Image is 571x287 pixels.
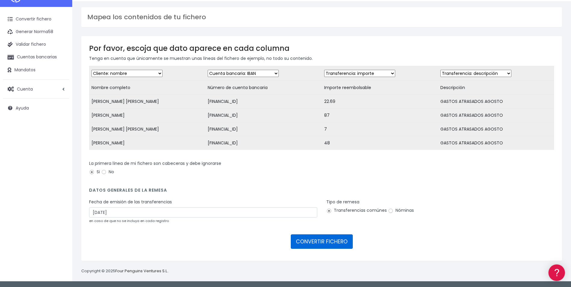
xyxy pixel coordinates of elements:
label: Transferencias comúnes [326,207,387,214]
td: GASTOS ATRASADOS AGOSTO [438,122,554,136]
a: General [6,129,114,138]
p: Copyright © 2025 . [81,268,169,274]
td: [PERSON_NAME] [89,109,205,122]
td: GASTOS ATRASADOS AGOSTO [438,95,554,109]
a: Validar fichero [3,38,69,51]
h3: Por favor, escoja que dato aparece en cada columna [89,44,554,53]
span: Cuenta [17,86,33,92]
a: Perfiles de empresas [6,104,114,113]
a: Videotutoriales [6,95,114,104]
a: Mandatos [3,64,69,76]
a: Ayuda [3,102,69,114]
td: 87 [322,109,438,122]
a: Convertir fichero [3,13,69,26]
label: No [101,169,114,175]
a: Formatos [6,76,114,85]
a: Información general [6,51,114,60]
td: [FINANCIAL_ID] [205,122,321,136]
small: en caso de que no se incluya en cada registro [89,218,169,223]
td: [FINANCIAL_ID] [205,109,321,122]
td: 48 [322,136,438,150]
label: Nóminas [388,207,414,214]
p: Tenga en cuenta que únicamente se muestran unas líneas del fichero de ejemplo, no todo su contenido. [89,55,554,62]
td: [PERSON_NAME] [89,136,205,150]
div: Facturación [6,119,114,125]
td: 22.69 [322,95,438,109]
td: [PERSON_NAME] [PERSON_NAME] [89,95,205,109]
a: Cuentas bancarias [3,51,69,63]
a: Cuenta [3,83,69,95]
td: Descripción [438,81,554,95]
td: [FINANCIAL_ID] [205,136,321,150]
label: Tipo de remesa [326,199,359,205]
span: Ayuda [16,105,29,111]
button: Contáctanos [6,161,114,171]
td: [PERSON_NAME] [PERSON_NAME] [89,122,205,136]
h3: Mapea los contenidos de tu fichero [87,13,556,21]
td: GASTOS ATRASADOS AGOSTO [438,109,554,122]
label: Fecha de emisión de las transferencias [89,199,172,205]
td: [FINANCIAL_ID] [205,95,321,109]
a: Four Penguins Ventures S.L. [115,268,168,274]
td: Nombre completo [89,81,205,95]
a: Problemas habituales [6,85,114,95]
td: GASTOS ATRASADOS AGOSTO [438,136,554,150]
td: 7 [322,122,438,136]
a: Generar Norma58 [3,26,69,38]
button: CONVERTIR FICHERO [291,234,353,249]
label: La primera línea de mi fichero son cabeceras y debe ignorarse [89,160,221,167]
a: POWERED BY ENCHANT [83,173,116,179]
div: Programadores [6,144,114,150]
a: API [6,154,114,163]
div: Información general [6,42,114,48]
h4: Datos generales de la remesa [89,188,554,196]
td: Importe reembolsable [322,81,438,95]
div: Convertir ficheros [6,66,114,72]
td: Número de cuenta bancaria [205,81,321,95]
label: Si [89,169,100,175]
